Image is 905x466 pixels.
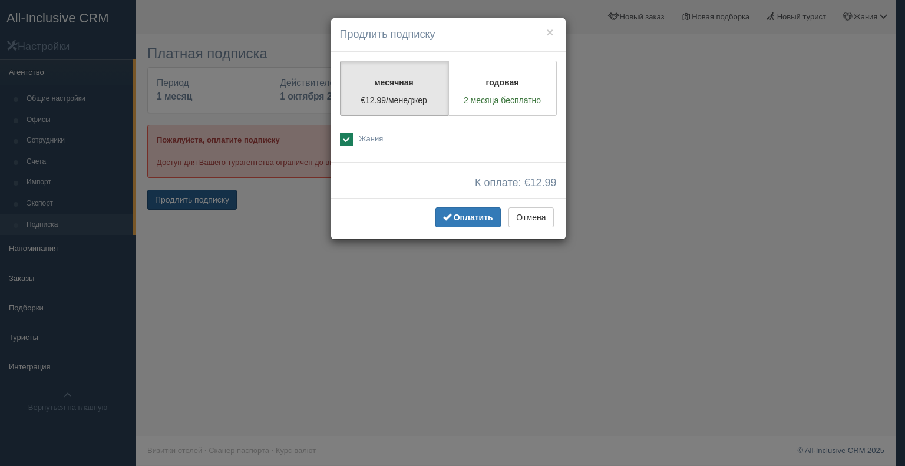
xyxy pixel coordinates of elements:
h4: Продлить подписку [340,27,557,42]
p: годовая [456,77,549,88]
span: Оплатить [454,213,493,222]
p: месячная [348,77,441,88]
p: 2 месяца бесплатно [456,94,549,106]
span: 12.99 [530,177,556,189]
button: Отмена [508,207,553,227]
span: К оплате: € [475,177,556,189]
button: × [546,26,553,38]
button: Оплатить [435,207,501,227]
p: €12.99/менеджер [348,94,441,106]
span: Жания [359,134,383,143]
